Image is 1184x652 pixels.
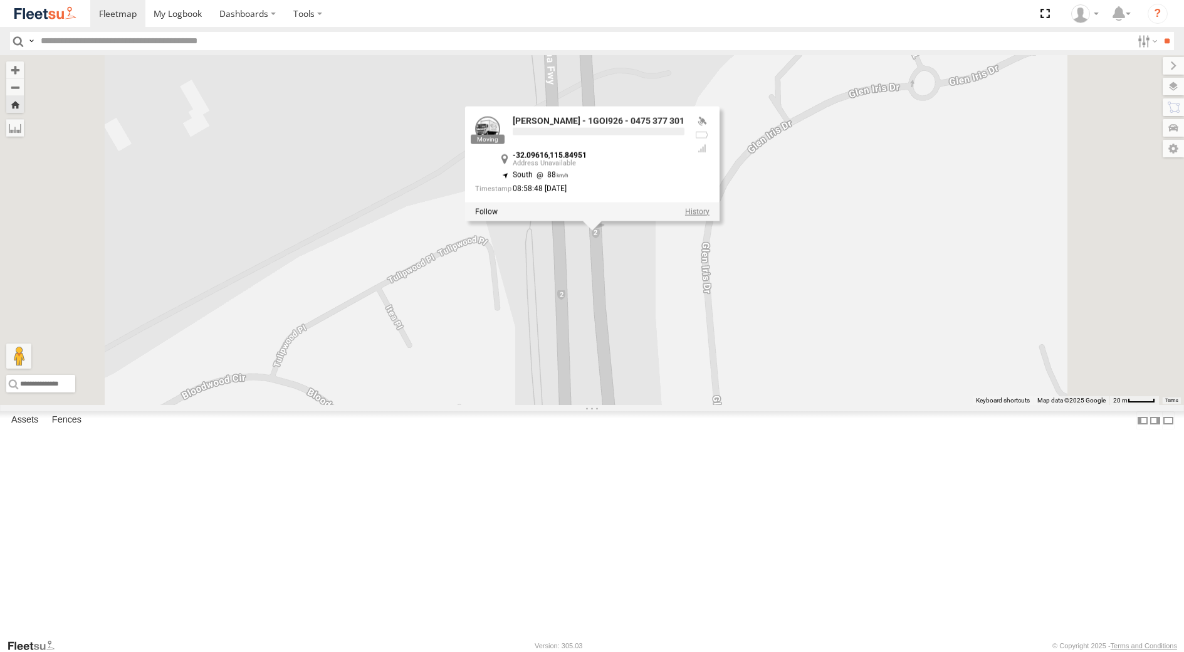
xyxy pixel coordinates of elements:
div: No battery health information received from this device. [694,130,709,140]
button: Map scale: 20 m per 40 pixels [1109,396,1159,405]
button: Zoom Home [6,96,24,113]
label: Search Query [26,32,36,50]
label: Hide Summary Table [1162,411,1175,429]
label: Search Filter Options [1133,32,1160,50]
label: Dock Summary Table to the Left [1136,411,1149,429]
div: , [512,152,684,167]
label: Map Settings [1163,140,1184,157]
a: Visit our Website [7,639,65,652]
a: Terms [1165,398,1178,403]
div: [PERSON_NAME] - 1GOI926 - 0475 377 301 [512,117,684,126]
div: Version: 305.03 [535,642,582,649]
a: Terms and Conditions [1111,642,1177,649]
span: 20 m [1113,397,1128,404]
label: Assets [5,412,45,429]
i: ? [1148,4,1168,24]
div: © Copyright 2025 - [1052,642,1177,649]
label: Realtime tracking of Asset [474,207,497,216]
button: Zoom out [6,78,24,96]
div: Valid GPS Fix [694,117,709,127]
span: Map data ©2025 Google [1037,397,1106,404]
span: South [512,171,532,179]
strong: -32.09616 [512,151,548,160]
div: TheMaker Systems [1067,4,1103,23]
label: Measure [6,119,24,137]
button: Drag Pegman onto the map to open Street View [6,344,31,369]
div: Date/time of location update [474,184,684,194]
label: Dock Summary Table to the Right [1149,411,1161,429]
button: Zoom in [6,61,24,78]
div: Last Event GSM Signal Strength [694,144,709,154]
span: 88 [532,171,568,179]
label: View Asset History [684,207,709,216]
strong: 115.84951 [549,151,586,160]
button: Keyboard shortcuts [976,396,1030,405]
img: fleetsu-logo-horizontal.svg [13,5,78,22]
label: Fences [46,412,88,429]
